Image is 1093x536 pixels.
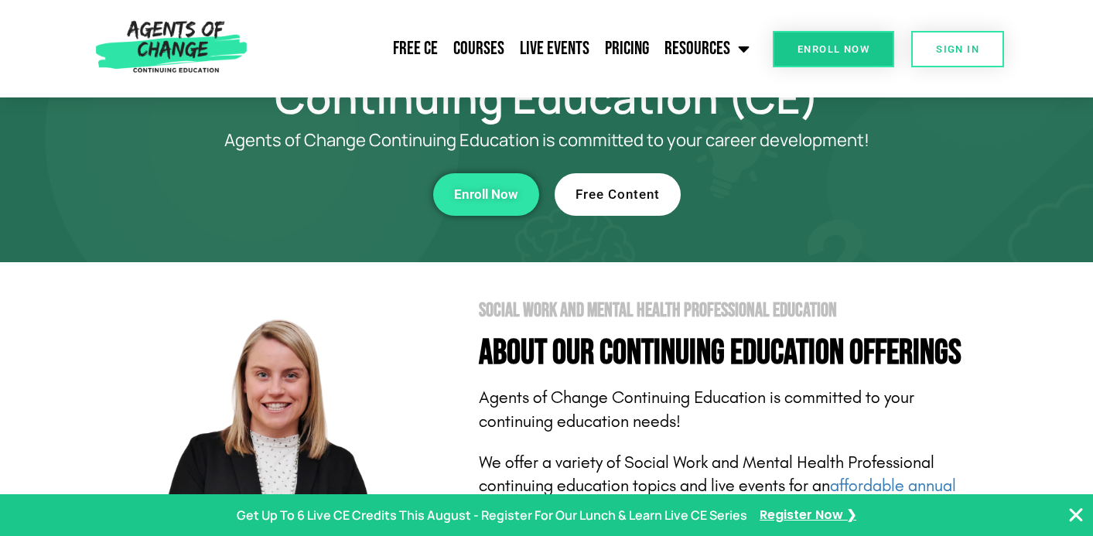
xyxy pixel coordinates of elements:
a: Register Now ❯ [760,504,856,527]
a: Courses [446,29,512,68]
h1: Continuing Education (CE) [106,80,988,115]
nav: Menu [254,29,757,68]
a: Resources [657,29,757,68]
a: SIGN IN [911,31,1004,67]
a: Enroll Now [773,31,894,67]
a: Live Events [512,29,597,68]
a: Free CE [385,29,446,68]
a: Free Content [555,173,681,216]
a: Enroll Now [433,173,539,216]
a: Pricing [597,29,657,68]
span: Agents of Change Continuing Education is committed to your continuing education needs! [479,387,914,432]
p: Get Up To 6 Live CE Credits This August - Register For Our Lunch & Learn Live CE Series [237,504,747,527]
p: Agents of Change Continuing Education is committed to your career development! [168,131,926,150]
h4: About Our Continuing Education Offerings [479,336,988,370]
h2: Social Work and Mental Health Professional Education [479,301,988,320]
span: Enroll Now [454,188,518,201]
span: SIGN IN [936,44,979,54]
span: Free Content [576,188,660,201]
span: Enroll Now [798,44,869,54]
button: Close Banner [1067,506,1085,524]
